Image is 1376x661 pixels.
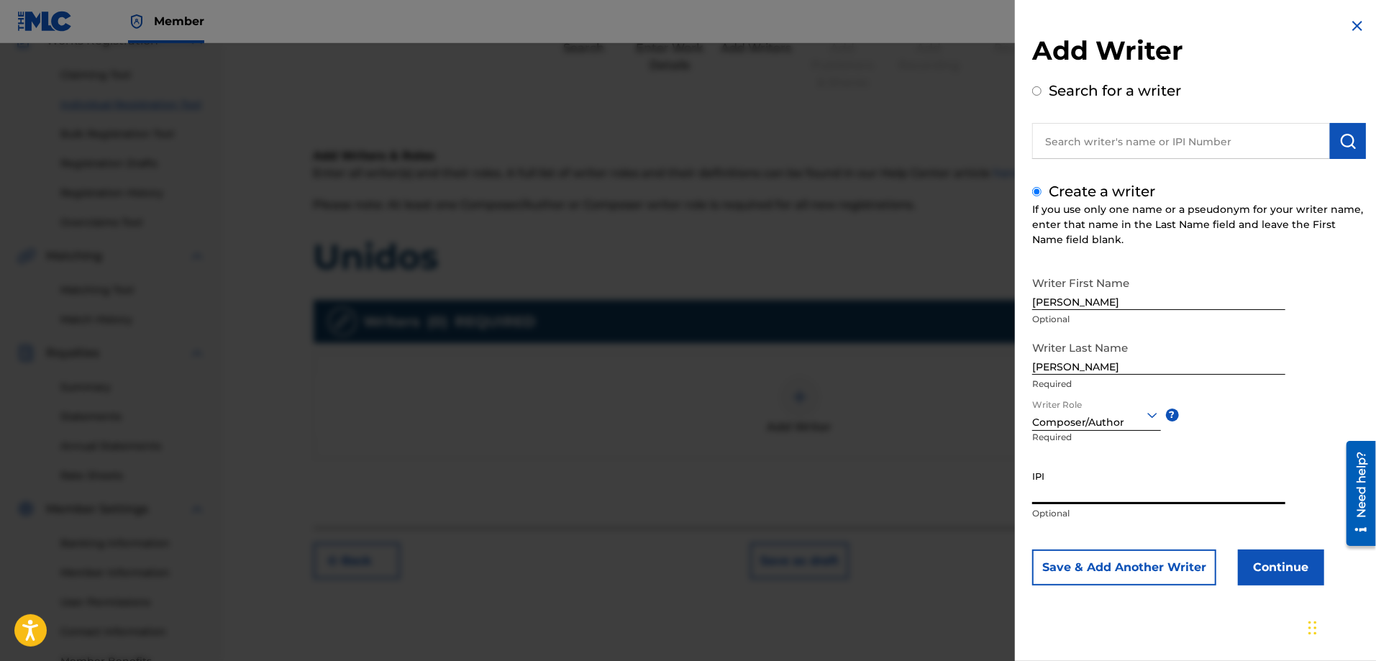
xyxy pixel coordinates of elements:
[1032,378,1285,391] p: Required
[128,13,145,30] img: Top Rightsholder
[1032,123,1330,159] input: Search writer's name or IPI Number
[1304,592,1376,661] iframe: Chat Widget
[1238,550,1324,585] button: Continue
[154,13,204,29] span: Member
[1032,507,1285,520] p: Optional
[1049,183,1155,200] label: Create a writer
[1032,313,1285,326] p: Optional
[1339,132,1357,150] img: Search Works
[1166,409,1179,421] span: ?
[1336,436,1376,552] iframe: Resource Center
[1308,606,1317,649] div: Arrastrar
[1032,202,1366,247] div: If you use only one name or a pseudonym for your writer name, enter that name in the Last Name fi...
[17,11,73,32] img: MLC Logo
[1032,550,1216,585] button: Save & Add Another Writer
[1032,431,1081,463] p: Required
[1032,35,1366,71] h2: Add Writer
[1049,82,1181,99] label: Search for a writer
[1304,592,1376,661] div: Widget de chat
